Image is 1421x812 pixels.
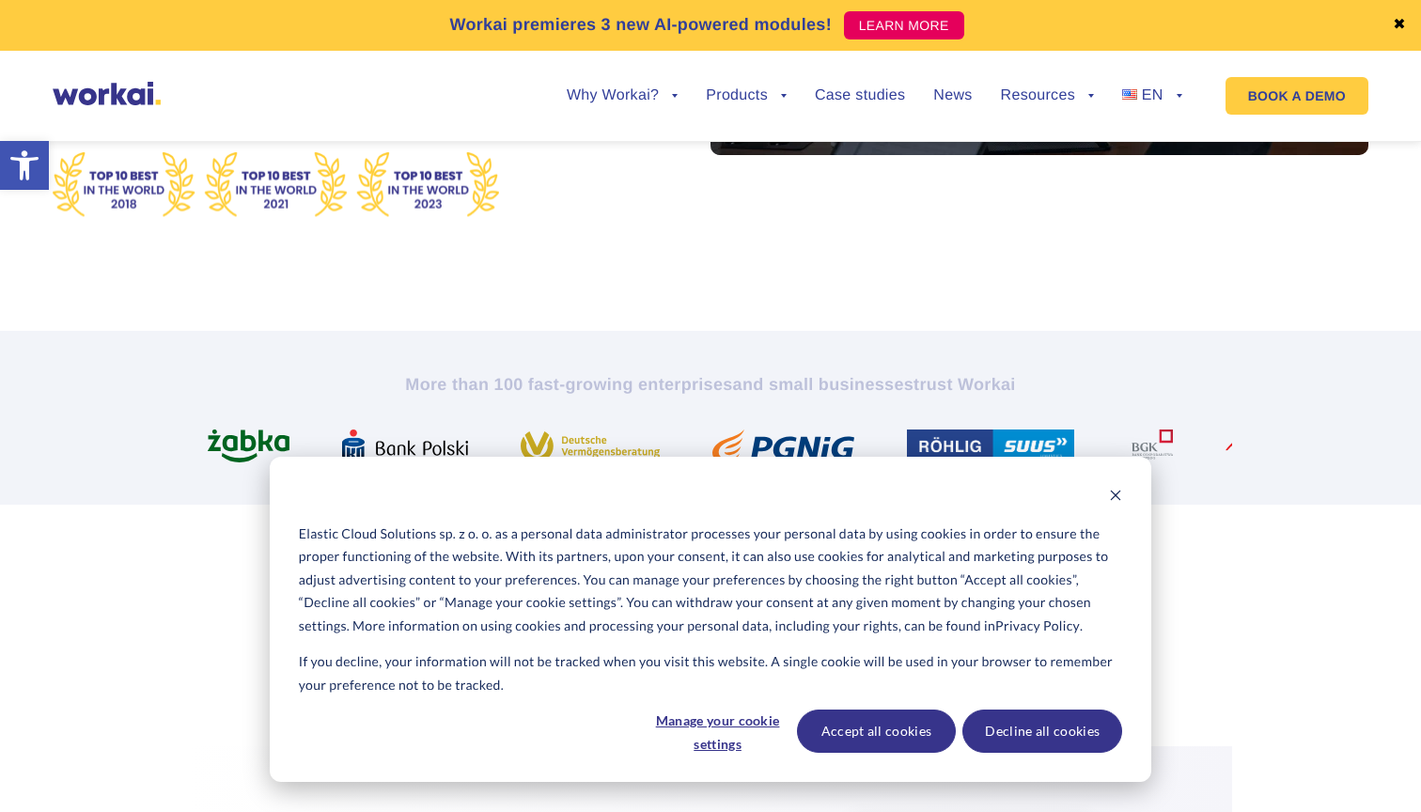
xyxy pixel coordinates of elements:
[797,710,957,753] button: Accept all cookies
[1393,18,1406,33] a: ✖
[646,710,790,753] button: Manage your cookie settings
[844,11,964,39] a: LEARN MORE
[567,88,678,103] a: Why Workai?
[299,650,1122,696] p: If you decline, your information will not be tracked when you visit this website. A single cookie...
[933,88,972,103] a: News
[1142,87,1163,103] span: EN
[449,12,832,38] p: Workai premieres 3 new AI-powered modules!
[1226,77,1368,115] a: BOOK A DEMO
[962,710,1122,753] button: Decline all cookies
[733,375,913,394] i: and small businesses
[995,615,1080,638] a: Privacy Policy
[189,373,1232,396] h2: More than 100 fast-growing enterprises trust Workai
[1109,486,1122,509] button: Dismiss cookie banner
[815,88,905,103] a: Case studies
[706,88,787,103] a: Products
[299,523,1122,638] p: Elastic Cloud Solutions sp. z o. o. as a personal data administrator processes your personal data...
[1001,88,1094,103] a: Resources
[270,457,1151,782] div: Cookie banner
